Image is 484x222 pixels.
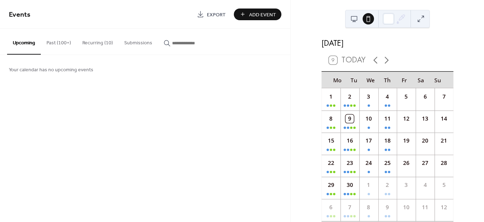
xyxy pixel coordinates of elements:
div: We [362,72,379,88]
div: 6 [421,93,429,101]
div: 3 [402,181,410,189]
div: 7 [440,93,448,101]
div: 17 [364,137,373,145]
button: Recurring (10) [77,29,119,54]
div: 12 [402,115,410,123]
div: 12 [440,203,448,211]
button: Past (100+) [41,29,77,54]
div: 6 [327,203,335,211]
div: Tu [346,72,362,88]
div: 21 [440,137,448,145]
div: 9 [346,115,354,123]
div: 22 [327,159,335,167]
div: 24 [364,159,373,167]
span: Your calendar has no upcoming events [9,66,93,74]
div: 15 [327,137,335,145]
div: Th [379,72,396,88]
div: 16 [346,137,354,145]
button: Upcoming [7,29,41,55]
div: 25 [383,159,391,167]
div: Fr [396,72,412,88]
div: 4 [383,93,391,101]
div: 30 [346,181,354,189]
div: 20 [421,137,429,145]
span: Export [207,11,226,18]
div: Sa [412,72,429,88]
div: Mo [329,72,346,88]
div: 5 [440,181,448,189]
div: 9 [383,203,391,211]
div: 11 [421,203,429,211]
div: 27 [421,159,429,167]
div: 4 [421,181,429,189]
div: 28 [440,159,448,167]
div: 10 [364,115,373,123]
div: 8 [364,203,373,211]
div: 2 [346,93,354,101]
div: 26 [402,159,410,167]
div: 7 [346,203,354,211]
div: 29 [327,181,335,189]
div: 3 [364,93,373,101]
div: 18 [383,137,391,145]
div: 11 [383,115,391,123]
div: 23 [346,159,354,167]
div: 2 [383,181,391,189]
div: 1 [364,181,373,189]
div: 10 [402,203,410,211]
span: Events [9,8,31,22]
div: 8 [327,115,335,123]
div: 5 [402,93,410,101]
button: Add Event [234,9,281,20]
a: Export [192,9,231,20]
button: Submissions [119,29,158,54]
span: Add Event [249,11,276,18]
div: 19 [402,137,410,145]
div: Su [429,72,446,88]
div: [DATE] [321,38,453,49]
div: 13 [421,115,429,123]
div: 14 [440,115,448,123]
div: 1 [327,93,335,101]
